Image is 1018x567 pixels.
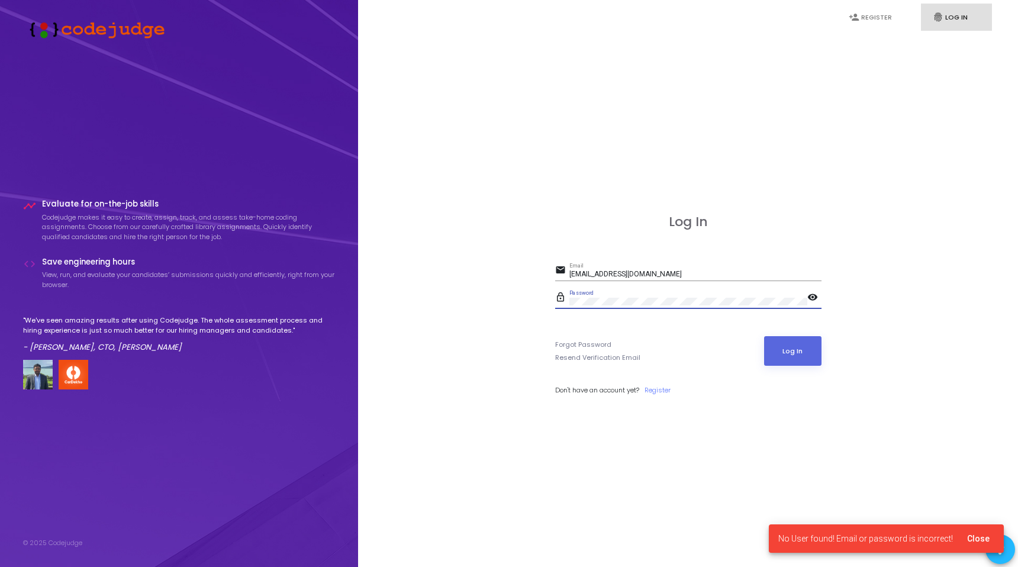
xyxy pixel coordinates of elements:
[555,264,569,278] mat-icon: email
[555,385,639,395] span: Don't have an account yet?
[967,534,990,543] span: Close
[921,4,992,31] a: fingerprintLog In
[42,270,336,289] p: View, run, and evaluate your candidates’ submissions quickly and efficiently, right from your bro...
[645,385,671,395] a: Register
[807,291,822,305] mat-icon: visibility
[849,12,859,22] i: person_add
[555,353,640,363] a: Resend Verification Email
[42,199,336,209] h4: Evaluate for on-the-job skills
[555,214,822,230] h3: Log In
[958,528,999,549] button: Close
[23,257,36,270] i: code
[23,315,336,335] p: "We've seen amazing results after using Codejudge. The whole assessment process and hiring experi...
[42,212,336,242] p: Codejudge makes it easy to create, assign, track, and assess take-home coding assignments. Choose...
[555,291,569,305] mat-icon: lock_outline
[933,12,943,22] i: fingerprint
[23,199,36,212] i: timeline
[569,270,822,279] input: Email
[778,533,953,545] span: No User found! Email or password is incorrect!
[42,257,336,267] h4: Save engineering hours
[23,360,53,389] img: user image
[59,360,88,389] img: company-logo
[837,4,908,31] a: person_addRegister
[23,538,82,548] div: © 2025 Codejudge
[764,336,822,366] button: Log In
[23,342,182,353] em: - [PERSON_NAME], CTO, [PERSON_NAME]
[555,340,611,350] a: Forgot Password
